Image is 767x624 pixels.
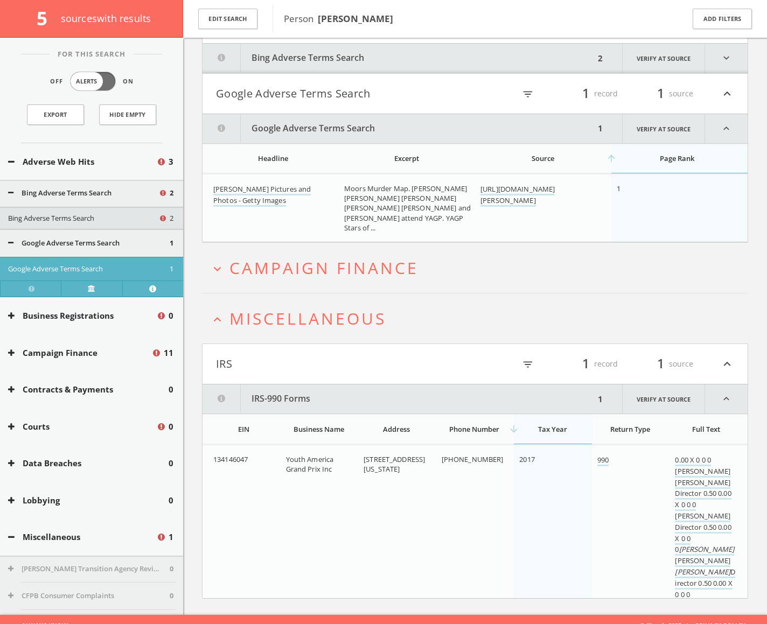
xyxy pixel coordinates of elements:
button: Google Adverse Terms Search [216,85,475,103]
a: Verify at source [61,281,122,297]
button: Business Registrations [8,310,156,322]
span: 0 [170,591,173,601]
button: Hide Empty [99,104,156,125]
button: expand_moreCampaign Finance [210,259,748,277]
i: arrow_upward [606,153,617,164]
button: IRS-990 Forms [203,384,595,413]
span: On [123,77,134,86]
div: EIN [213,424,274,434]
span: 134146047 [213,454,248,464]
button: [PERSON_NAME] Transition Agency Review Teams [8,564,170,574]
a: Export [27,104,84,125]
span: 0 [169,383,173,396]
span: Campaign Finance [229,257,419,279]
div: grid [203,174,748,242]
div: Address [364,424,430,434]
div: Headline [213,153,332,163]
i: expand_less [705,384,748,413]
button: CFPB Consumer Complaints [8,591,170,601]
span: [STREET_ADDRESS][US_STATE] [364,454,425,474]
a: [URL][DOMAIN_NAME][PERSON_NAME] [480,184,555,207]
span: [PHONE_NUMBER] [442,454,504,464]
span: 1 [617,184,620,193]
span: source s with results [61,12,151,25]
i: expand_more [705,44,748,73]
button: Lobbying [8,494,169,507]
div: Business Name [286,424,352,434]
div: Phone Number [442,424,508,434]
div: Tax Year [519,424,585,434]
span: 3 [169,156,173,168]
span: 1 [170,238,173,249]
div: 1 [595,384,606,413]
div: Full Text [675,424,737,434]
button: Google Adverse Terms Search [8,264,170,275]
i: filter_list [522,359,534,370]
div: 2 [595,44,606,73]
em: [PERSON_NAME] [675,566,730,576]
a: Verify at source [622,44,705,73]
i: expand_less [720,85,734,103]
div: source [629,355,693,373]
button: Courts [8,420,156,433]
button: Google Adverse Terms Search [203,114,595,143]
div: Page Rank [617,153,737,163]
span: 1 [652,84,669,103]
div: grid [203,445,748,598]
span: 1 [577,354,594,373]
button: Miscellaneous [8,531,156,543]
div: Excerpt [344,153,469,163]
i: expand_less [210,312,225,327]
div: source [629,85,693,103]
div: Return Type [597,424,664,434]
span: For This Search [50,49,134,60]
b: [PERSON_NAME] [318,12,393,25]
span: 5 [37,5,57,31]
span: Off [50,77,63,86]
i: expand_more [210,262,225,276]
button: Google Adverse Terms Search [8,238,170,249]
button: Adverse Web Hits [8,156,156,168]
span: 1 [577,84,594,103]
button: Edit Search [198,9,257,30]
span: 1 [652,354,669,373]
span: 0 [169,457,173,469]
span: 2 [170,188,173,199]
span: 1 [169,531,173,543]
button: Contracts & Payments [8,383,169,396]
span: 2 [170,213,173,224]
button: expand_lessMiscellaneous [210,310,748,327]
a: Verify at source [622,114,705,143]
div: 1 [595,114,606,143]
a: 990 [597,455,609,466]
a: [PERSON_NAME] Pictures and Photos - Getty Images [213,184,311,207]
div: record [553,85,618,103]
div: record [553,355,618,373]
div: Source [480,153,605,163]
span: 1 [170,264,173,275]
span: Moors Murder Map. [PERSON_NAME] [PERSON_NAME] [PERSON_NAME] [PERSON_NAME] [PERSON_NAME] and [PERS... [344,184,471,233]
span: 2017 [519,454,535,464]
span: 0 [169,420,173,433]
i: expand_less [720,355,734,373]
button: Bing Adverse Terms Search [203,44,595,73]
span: Person [284,12,393,25]
a: Verify at source [622,384,705,413]
span: Youth America Grand Prix Inc [286,454,334,474]
span: Miscellaneous [229,307,386,329]
i: filter_list [522,88,534,100]
em: [PERSON_NAME] [679,544,735,554]
button: Data Breaches [8,457,169,469]
span: 0 [169,310,173,322]
i: expand_less [705,114,748,143]
button: Bing Adverse Terms Search [8,213,158,224]
span: 0 [170,564,173,574]
button: Add Filters [693,9,752,30]
span: 11 [164,347,173,359]
button: Bing Adverse Terms Search [8,188,158,199]
button: IRS [216,355,475,373]
button: Campaign Finance [8,347,151,359]
i: arrow_downward [508,424,519,434]
span: 0 [169,494,173,507]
